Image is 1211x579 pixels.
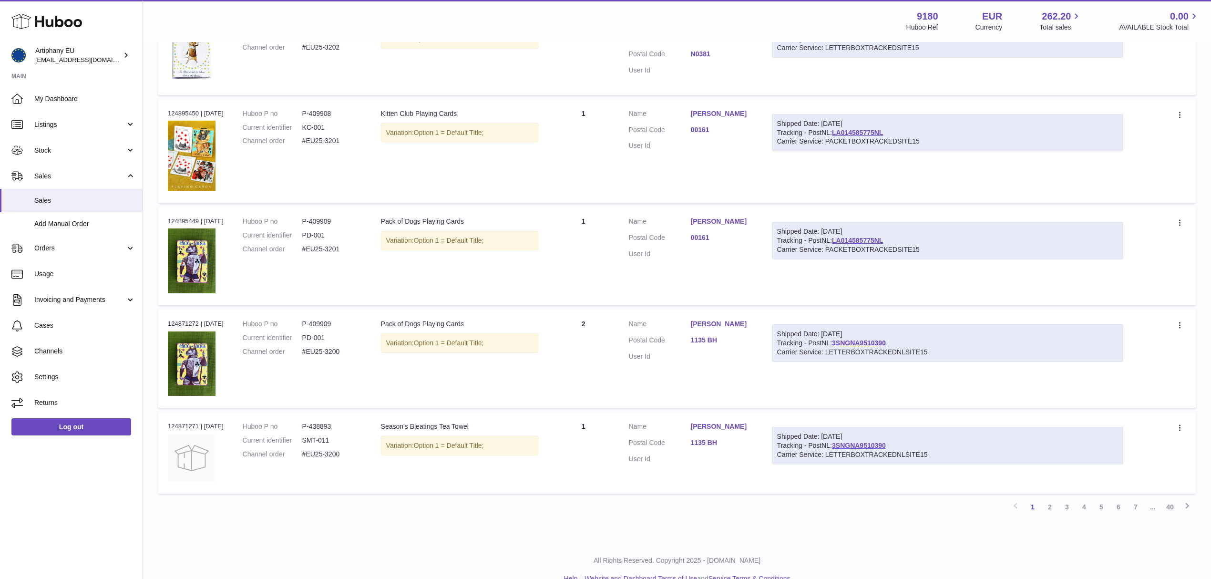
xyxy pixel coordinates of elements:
[302,347,362,356] dd: #EU25-3200
[832,442,886,449] a: 3SNGNA9510390
[11,48,26,62] img: internalAdmin-9180@internal.huboo.com
[1042,10,1071,23] span: 262.20
[243,245,302,254] dt: Channel order
[34,219,135,228] span: Add Manual Order
[381,123,538,143] div: Variation:
[243,422,302,431] dt: Huboo P no
[302,333,362,342] dd: PD-001
[414,442,484,449] span: Option 1 = Default Title;
[243,436,302,445] dt: Current identifier
[243,123,302,132] dt: Current identifier
[1076,498,1093,516] a: 4
[1119,23,1200,32] span: AVAILABLE Stock Total
[243,43,302,52] dt: Channel order
[34,120,125,129] span: Listings
[302,136,362,145] dd: #EU25-3201
[1110,498,1127,516] a: 6
[381,231,538,250] div: Variation:
[777,245,1119,254] div: Carrier Service: PACKETBOXTRACKEDSITE15
[691,422,753,431] a: [PERSON_NAME]
[629,141,691,150] dt: User Id
[168,217,224,226] div: 124895449 | [DATE]
[243,333,302,342] dt: Current identifier
[168,109,224,118] div: 124895450 | [DATE]
[168,27,216,83] img: to-brie-or-not-to-brie-folded.jpg
[302,422,362,431] dd: P-438893
[1144,498,1161,516] span: ...
[243,450,302,459] dt: Channel order
[414,339,484,347] span: Option 1 = Default Title;
[982,10,1002,23] strong: EUR
[975,23,1003,32] div: Currency
[414,129,484,136] span: Option 1 = Default Title;
[777,137,1119,146] div: Carrier Service: PACKETBOXTRACKEDSITE15
[381,320,538,329] div: Pack of Dogs Playing Cards
[34,172,125,181] span: Sales
[11,418,131,435] a: Log out
[302,231,362,240] dd: PD-001
[34,295,125,304] span: Invoicing and Payments
[629,438,691,450] dt: Postal Code
[629,66,691,75] dt: User Id
[691,125,753,134] a: 00161
[243,231,302,240] dt: Current identifier
[691,217,753,226] a: [PERSON_NAME]
[151,556,1203,565] p: All Rights Reserved. Copyright 2025 - [DOMAIN_NAME]
[414,237,484,244] span: Option 1 = Default Title;
[168,320,224,328] div: 124871272 | [DATE]
[629,50,691,61] dt: Postal Code
[168,434,216,482] img: no-photo.jpg
[381,217,538,226] div: Pack of Dogs Playing Cards
[302,436,362,445] dd: SMT-011
[302,450,362,459] dd: #EU25-3200
[917,10,938,23] strong: 9180
[772,222,1124,259] div: Tracking - PostNL:
[548,100,619,203] td: 1
[548,413,619,493] td: 1
[691,336,753,345] a: 1135 BH
[35,46,121,64] div: Artiphany EU
[777,119,1119,128] div: Shipped Date: [DATE]
[34,372,135,382] span: Settings
[777,348,1119,357] div: Carrier Service: LETTERBOXTRACKEDNLSITE15
[1039,10,1082,32] a: 262.20 Total sales
[629,320,691,331] dt: Name
[691,320,753,329] a: [PERSON_NAME]
[777,330,1119,339] div: Shipped Date: [DATE]
[832,339,886,347] a: 3SNGNA9510390
[243,347,302,356] dt: Channel order
[629,352,691,361] dt: User Id
[772,324,1124,362] div: Tracking - PostNL:
[168,228,216,293] img: 91801728293543.jpg
[629,125,691,137] dt: Postal Code
[1041,498,1058,516] a: 2
[302,43,362,52] dd: #EU25-3202
[381,333,538,353] div: Variation:
[777,227,1119,236] div: Shipped Date: [DATE]
[243,320,302,329] dt: Huboo P no
[629,217,691,228] dt: Name
[777,43,1119,52] div: Carrier Service: LETTERBOXTRACKEDSITE15
[302,245,362,254] dd: #EU25-3201
[34,94,135,103] span: My Dashboard
[34,146,125,155] span: Stock
[243,136,302,145] dt: Channel order
[772,114,1124,152] div: Tracking - PostNL:
[777,450,1119,459] div: Carrier Service: LETTERBOXTRACKEDNLSITE15
[34,244,125,253] span: Orders
[772,427,1124,465] div: Tracking - PostNL:
[691,109,753,118] a: [PERSON_NAME]
[832,237,883,244] a: LA014585775NL
[1058,498,1076,516] a: 3
[1039,23,1082,32] span: Total sales
[243,217,302,226] dt: Huboo P no
[1093,498,1110,516] a: 5
[629,109,691,121] dt: Name
[629,336,691,347] dt: Postal Code
[1127,498,1144,516] a: 7
[1024,498,1041,516] a: 1
[302,109,362,118] dd: P-409908
[302,320,362,329] dd: P-409909
[691,50,753,59] a: N0381
[381,109,538,118] div: Kitten Club Playing Cards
